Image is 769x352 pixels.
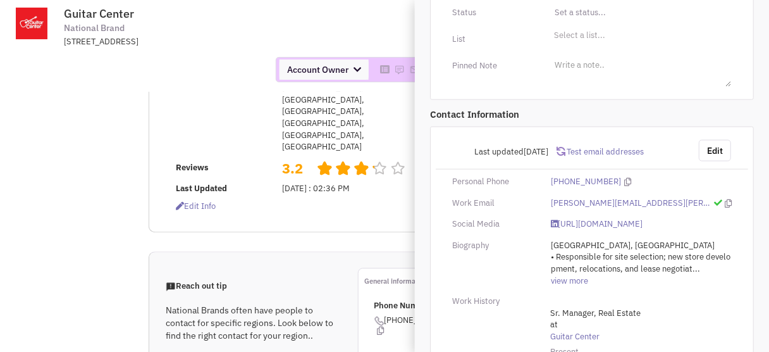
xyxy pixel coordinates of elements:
[410,65,420,75] img: Please add to your accounts
[374,316,384,326] img: icon-phone.png
[374,300,533,312] p: Phone Number
[444,218,543,230] div: Social Media
[280,60,369,80] span: Account Owner
[444,56,543,76] div: Pinned Note
[550,308,753,346] span: at
[551,176,621,188] a: [PHONE_NUMBER]
[365,275,533,287] p: General information
[374,315,533,335] span: [PHONE_NUMBER]
[444,29,543,49] div: List
[551,275,588,287] a: view more
[444,176,543,188] div: Personal Phone
[444,296,543,308] div: Work History
[176,162,209,173] b: Reviews
[524,146,548,157] span: [DATE]
[551,3,732,23] input: Set a status...
[280,180,437,198] td: [DATE] : 02:36 PM
[444,240,543,252] div: Biography
[551,218,643,230] a: [URL][DOMAIN_NAME]
[176,201,216,211] span: Edit info
[64,36,394,48] div: [STREET_ADDRESS]
[176,183,227,194] b: Last Updated
[430,108,754,121] p: Contact Information
[166,304,341,342] p: National Brands often have people to contact for specific regions. Look below to find the right c...
[699,140,731,161] button: Edit
[395,65,405,75] img: Please add to your accounts
[166,280,227,291] span: Reach out tip
[550,308,753,320] span: Sr. Manager, Real Estate
[550,332,753,344] a: Guitar Center
[444,3,543,23] div: Status
[64,6,134,21] span: Guitar Center
[444,198,543,210] div: Work Email
[551,29,605,39] li: Select a list...
[565,146,644,157] span: Test email addresses
[551,198,710,210] a: [PERSON_NAME][EMAIL_ADDRESS][PERSON_NAME][DOMAIN_NAME]
[283,159,308,165] h2: 3.2
[551,240,730,286] span: [GEOGRAPHIC_DATA], [GEOGRAPHIC_DATA] • Responsible for site selection; new store development, rel...
[444,140,557,164] div: Last updated
[64,22,125,35] span: National Brand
